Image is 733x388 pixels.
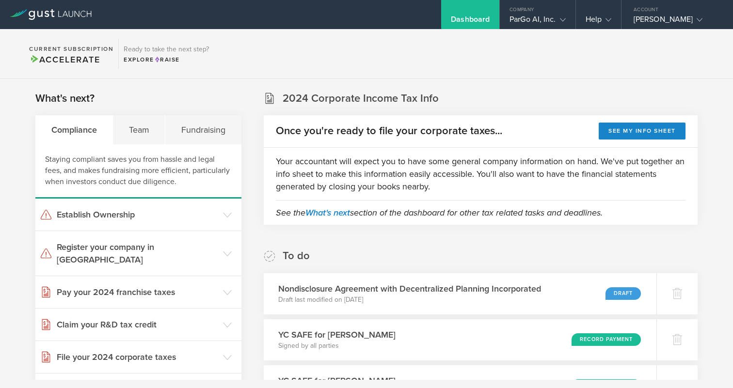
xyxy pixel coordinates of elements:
p: Draft last modified on [DATE] [278,295,541,305]
h2: Once you're ready to file your corporate taxes... [276,124,502,138]
div: Help [586,15,611,29]
div: Explore [124,55,209,64]
h3: Claim your R&D tax credit [57,318,218,331]
p: Your accountant will expect you to have some general company information on hand. We've put toget... [276,155,685,193]
h3: Ready to take the next step? [124,46,209,53]
div: Ready to take the next step?ExploreRaise [118,39,214,69]
div: Staying compliant saves you from hassle and legal fees, and makes fundraising more efficient, par... [35,144,241,199]
h2: Current Subscription [29,46,113,52]
div: YC SAFE for [PERSON_NAME]Signed by all partiesRecord Payment [264,319,656,360]
a: What's next [305,207,350,218]
div: Team [113,115,165,144]
h2: What's next? [35,92,95,106]
div: Nondisclosure Agreement with Decentralized Planning IncorporatedDraft last modified on [DATE]Draft [264,273,656,314]
h2: 2024 Corporate Income Tax Info [283,92,439,106]
h3: YC SAFE for [PERSON_NAME] [278,328,396,341]
em: See the section of the dashboard for other tax related tasks and deadlines. [276,207,603,218]
div: [PERSON_NAME] [634,15,716,29]
h3: YC SAFE for [PERSON_NAME] [278,374,396,387]
h3: Nondisclosure Agreement with Decentralized Planning Incorporated [278,282,541,295]
div: ParGo AI, Inc. [510,15,565,29]
h3: File your 2024 corporate taxes [57,351,218,363]
div: Draft [606,287,641,300]
div: Compliance [35,115,113,144]
span: Raise [154,56,180,63]
div: Record Payment [572,333,641,346]
span: Accelerate [29,54,100,65]
h2: To do [283,249,310,263]
button: See my info sheet [599,123,685,140]
div: Fundraising [165,115,241,144]
h3: Pay your 2024 franchise taxes [57,286,218,298]
h3: Register your company in [GEOGRAPHIC_DATA] [57,241,218,266]
p: Signed by all parties [278,341,396,351]
h3: Establish Ownership [57,208,218,221]
div: Dashboard [451,15,490,29]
